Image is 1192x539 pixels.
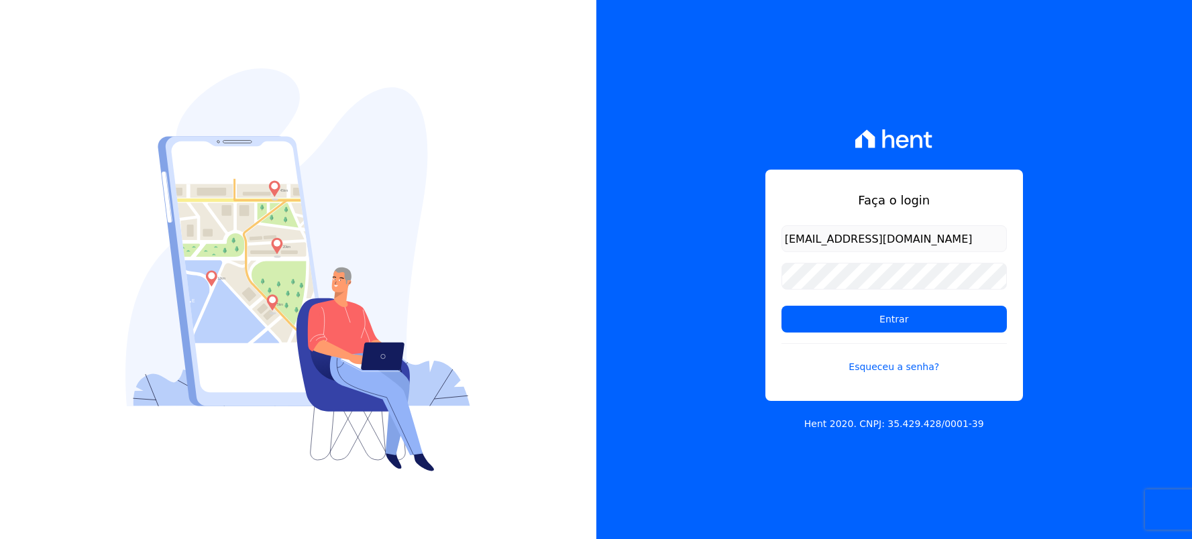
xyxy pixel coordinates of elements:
a: Esqueceu a senha? [781,343,1007,374]
img: Login [125,68,470,471]
p: Hent 2020. CNPJ: 35.429.428/0001-39 [804,417,984,431]
h1: Faça o login [781,191,1007,209]
input: Entrar [781,306,1007,333]
input: Email [781,225,1007,252]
